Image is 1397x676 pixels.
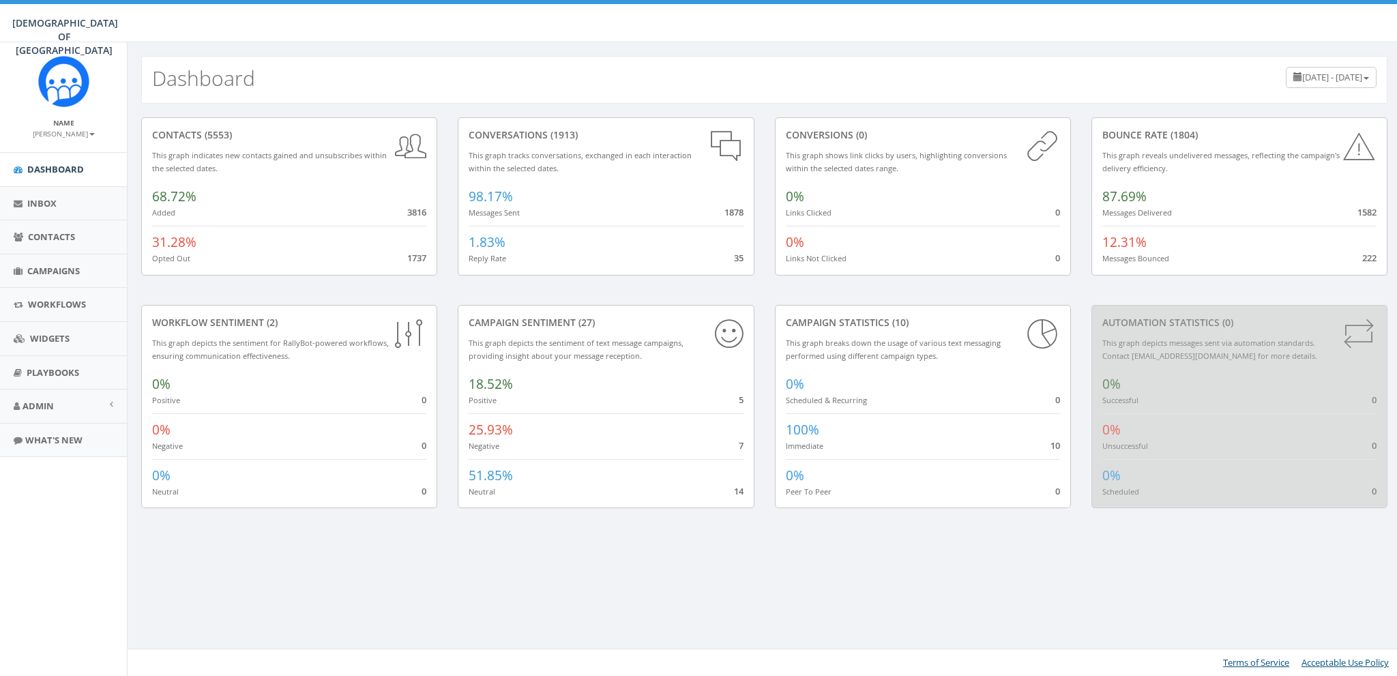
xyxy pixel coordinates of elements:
small: This graph indicates new contacts gained and unsubscribes within the selected dates. [152,150,387,173]
span: [DATE] - [DATE] [1302,71,1362,83]
span: 0% [786,375,804,393]
span: 3816 [407,206,426,218]
span: 1.83% [469,233,505,251]
span: (0) [853,128,867,141]
img: Rally_Corp_Icon.png [38,56,89,107]
small: This graph depicts the sentiment of text message campaigns, providing insight about your message ... [469,338,683,361]
span: (10) [889,316,909,329]
small: Messages Delivered [1102,207,1172,218]
div: Bounce Rate [1102,128,1377,142]
span: Admin [23,400,54,412]
small: Unsuccessful [1102,441,1148,451]
div: contacts [152,128,426,142]
small: Neutral [152,486,179,497]
span: Dashboard [27,163,84,175]
div: Automation Statistics [1102,316,1377,329]
span: 0 [1055,206,1060,218]
span: 14 [734,485,744,497]
small: Added [152,207,175,218]
span: 35 [734,252,744,264]
small: Scheduled [1102,486,1139,497]
span: 0 [1055,394,1060,406]
span: 0% [152,421,171,439]
span: 1878 [724,206,744,218]
span: 51.85% [469,467,513,484]
small: Peer To Peer [786,486,832,497]
span: 1737 [407,252,426,264]
span: 0 [1372,485,1377,497]
span: 0% [786,233,804,251]
span: 12.31% [1102,233,1147,251]
span: 18.52% [469,375,513,393]
small: This graph reveals undelivered messages, reflecting the campaign's delivery efficiency. [1102,150,1340,173]
a: Acceptable Use Policy [1302,656,1389,668]
a: Terms of Service [1223,656,1289,668]
small: Reply Rate [469,253,506,263]
span: 0% [1102,467,1121,484]
small: This graph breaks down the usage of various text messaging performed using different campaign types. [786,338,1001,361]
span: 0 [422,439,426,452]
span: 0 [422,485,426,497]
span: 0 [1055,485,1060,497]
span: Workflows [28,298,86,310]
span: (0) [1220,316,1233,329]
span: 0% [152,375,171,393]
span: (2) [264,316,278,329]
small: Messages Sent [469,207,520,218]
div: Campaign Statistics [786,316,1060,329]
span: 0% [1102,421,1121,439]
span: Playbooks [27,366,79,379]
span: [DEMOGRAPHIC_DATA] OF [GEOGRAPHIC_DATA] [12,16,118,57]
span: 0 [1372,439,1377,452]
small: This graph depicts the sentiment for RallyBot-powered workflows, ensuring communication effective... [152,338,389,361]
span: 68.72% [152,188,196,205]
span: Campaigns [27,265,80,277]
small: Negative [469,441,499,451]
small: Scheduled & Recurring [786,395,867,405]
span: 7 [739,439,744,452]
span: Contacts [28,231,75,243]
span: 98.17% [469,188,513,205]
span: 31.28% [152,233,196,251]
span: 0% [152,467,171,484]
small: Name [53,118,74,128]
small: Immediate [786,441,823,451]
span: What's New [25,434,83,446]
small: Positive [469,395,497,405]
span: (1804) [1168,128,1198,141]
small: Links Clicked [786,207,832,218]
span: (1913) [548,128,578,141]
small: Opted Out [152,253,190,263]
div: Workflow Sentiment [152,316,426,329]
span: Inbox [27,197,57,209]
a: [PERSON_NAME] [33,127,95,139]
small: Successful [1102,395,1138,405]
span: 5 [739,394,744,406]
small: Links Not Clicked [786,253,847,263]
small: Messages Bounced [1102,253,1169,263]
span: 222 [1362,252,1377,264]
small: [PERSON_NAME] [33,129,95,138]
span: 100% [786,421,819,439]
span: 0% [786,467,804,484]
span: 25.93% [469,421,513,439]
div: Campaign Sentiment [469,316,743,329]
span: 10 [1050,439,1060,452]
small: Neutral [469,486,495,497]
span: 1582 [1357,206,1377,218]
small: This graph shows link clicks by users, highlighting conversions within the selected dates range. [786,150,1007,173]
div: conversions [786,128,1060,142]
span: 0% [786,188,804,205]
span: 0 [1055,252,1060,264]
span: (27) [576,316,595,329]
span: 0 [1372,394,1377,406]
span: 87.69% [1102,188,1147,205]
small: Negative [152,441,183,451]
h2: Dashboard [152,67,255,89]
div: conversations [469,128,743,142]
small: Positive [152,395,180,405]
span: 0 [422,394,426,406]
span: Widgets [30,332,70,344]
span: 0% [1102,375,1121,393]
small: This graph tracks conversations, exchanged in each interaction within the selected dates. [469,150,692,173]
